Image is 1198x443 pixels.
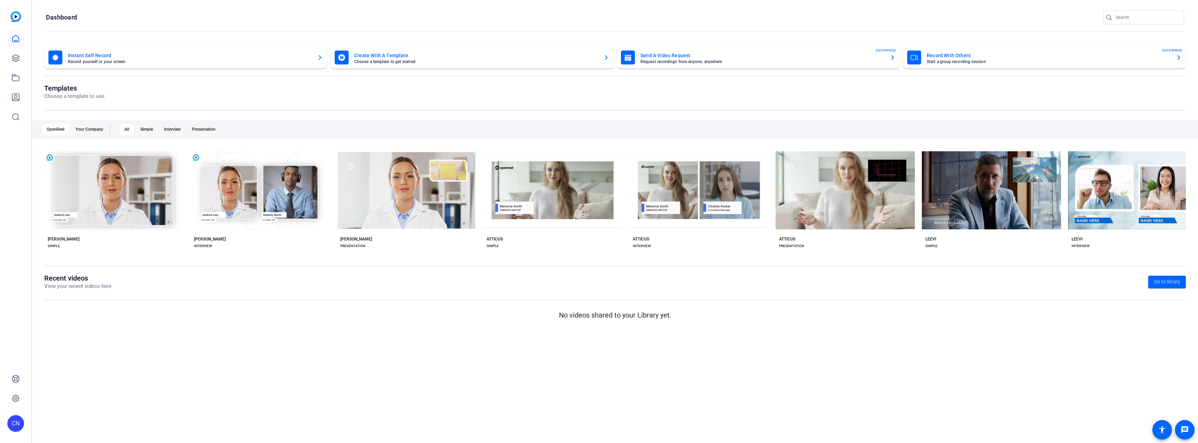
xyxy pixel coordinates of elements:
div: LEEVI [1072,236,1082,242]
h1: Templates [44,84,104,92]
div: All [120,124,133,135]
div: [PERSON_NAME] [48,236,79,242]
div: Simple [136,124,157,135]
mat-card-subtitle: Record yourself or your screen [68,60,312,64]
span: Go to library [1154,278,1180,285]
mat-icon: message [1181,426,1189,434]
div: INTERVIEW [194,243,212,249]
button: Send A Video RequestRequest recordings from anyone, anywhereENTERPRISE [617,46,900,69]
div: ATTICUS [487,236,503,242]
div: INTERVIEW [1072,243,1090,249]
div: LEEVI [925,236,936,242]
div: [PERSON_NAME] [340,236,372,242]
p: No videos shared to your Library yet. [44,310,1186,320]
p: View your recent videos here [44,282,111,290]
div: SIMPLE [487,243,499,249]
mat-card-subtitle: Choose a template to get started [354,60,598,64]
div: Your Company [71,124,107,135]
a: Go to library [1148,276,1186,288]
mat-card-title: Send A Video Request [640,51,884,60]
mat-card-subtitle: Request recordings from anyone, anywhere [640,60,884,64]
div: OpenReel [42,124,69,135]
div: SIMPLE [925,243,938,249]
div: PRESENTATION [340,243,365,249]
div: INTERVIEW [633,243,651,249]
span: ENTERPRISE [876,48,896,53]
mat-card-title: Create With A Template [354,51,598,60]
span: ENTERPRISE [1162,48,1182,53]
button: Create With A TemplateChoose a template to get started [330,46,613,69]
mat-card-title: Record With Others [927,51,1170,60]
mat-card-subtitle: Start a group recording session [927,60,1170,64]
div: ATTICUS [779,236,795,242]
div: CN [7,415,24,432]
img: blue-gradient.svg [10,11,21,22]
div: SIMPLE [48,243,60,249]
h1: Dashboard [46,13,77,22]
input: Search [1116,13,1178,22]
mat-card-title: Instant Self Record [68,51,312,60]
button: Instant Self RecordRecord yourself or your screen [44,46,327,69]
div: Interview [160,124,185,135]
button: Record With OthersStart a group recording sessionENTERPRISE [903,46,1186,69]
h1: Recent videos [44,274,111,282]
div: Presentation [188,124,220,135]
div: ATTICUS [633,236,649,242]
p: Choose a template to use [44,92,104,100]
mat-icon: accessibility [1158,426,1166,434]
div: [PERSON_NAME] [194,236,226,242]
div: PRESENTATION [779,243,804,249]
